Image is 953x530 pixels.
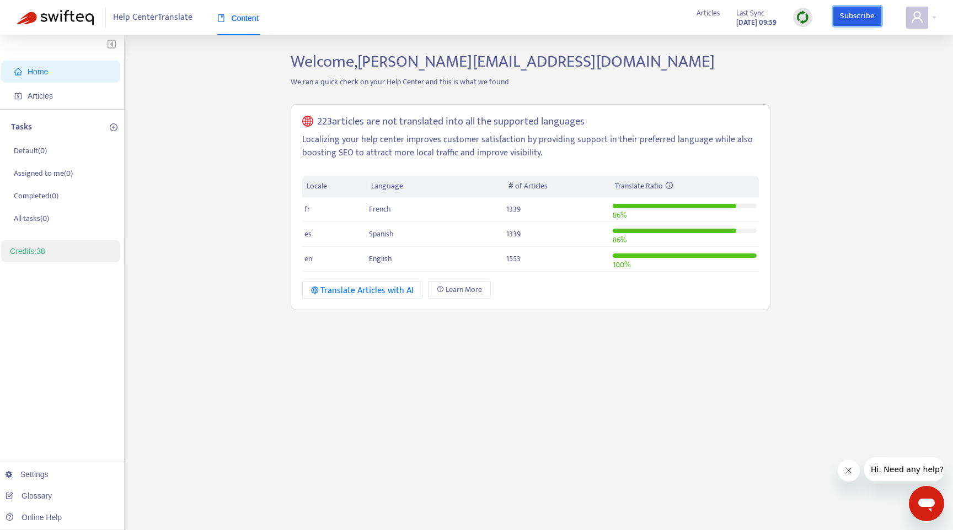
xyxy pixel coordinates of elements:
[506,252,521,265] span: 1553
[14,213,49,224] p: All tasks ( 0 )
[446,284,482,296] span: Learn More
[369,252,392,265] span: English
[504,176,611,197] th: # of Articles
[11,121,32,134] p: Tasks
[367,176,504,197] th: Language
[736,7,764,19] span: Last Sync
[302,133,759,160] p: Localizing your help center improves customer satisfaction by providing support in their preferre...
[506,203,521,215] span: 1339
[14,145,47,156] p: Default ( 0 )
[864,457,944,482] iframe: Message from company
[796,10,810,24] img: sync.dc5367851b00ba804db3.png
[14,190,58,202] p: Completed ( 0 )
[736,17,777,29] strong: [DATE] 09:59
[282,76,779,88] p: We ran a quick check on your Help Center and this is what we found
[6,470,49,479] a: Settings
[909,486,944,521] iframe: Button to launch messaging window
[217,14,225,22] span: book
[506,228,521,240] span: 1339
[697,7,720,19] span: Articles
[14,92,22,100] span: account-book
[369,203,391,215] span: French
[613,209,627,221] span: 86 %
[317,116,585,128] h5: 223 articles are not translated into all the supported languages
[304,203,310,215] span: fr
[613,258,630,271] span: 100 %
[911,10,924,24] span: user
[6,491,52,500] a: Glossary
[291,48,715,75] span: Welcome, [PERSON_NAME][EMAIL_ADDRESS][DOMAIN_NAME]
[217,14,259,23] span: Content
[14,68,22,75] span: home
[10,247,45,256] a: Credits:38
[28,91,53,100] span: Articles
[369,228,394,240] span: Spanish
[613,234,627,246] span: 86 %
[304,228,312,240] span: es
[428,281,491,299] a: Learn More
[302,176,367,197] th: Locale
[302,116,313,128] span: global
[113,7,192,28] span: Help Center Translate
[14,167,73,179] p: Assigned to me ( 0 )
[28,67,48,76] span: Home
[302,281,423,299] button: Translate Articles with AI
[833,7,882,26] a: Subscribe
[311,284,414,298] div: Translate Articles with AI
[17,10,94,25] img: Swifteq
[6,513,62,522] a: Online Help
[615,180,754,192] div: Translate Ratio
[838,459,860,482] iframe: Close message
[304,252,312,265] span: en
[110,123,117,131] span: plus-circle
